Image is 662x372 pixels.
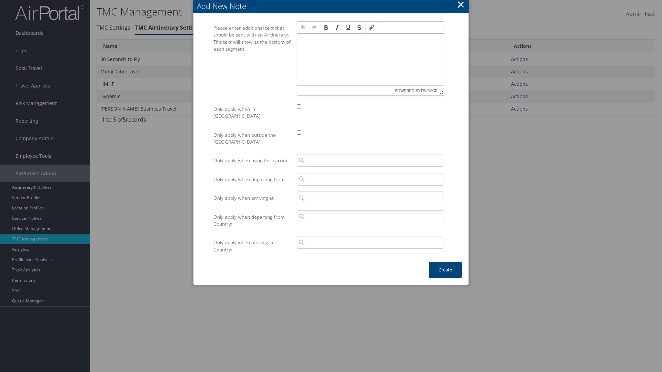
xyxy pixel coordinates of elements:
label: Only apply when outside the [GEOGRAPHIC_DATA] [213,128,292,149]
div: Add New Note [197,1,469,11]
label: Only apply when using this carrier [213,154,292,167]
label: Only apply when arriving in Country: [213,236,292,256]
div: Insert/edit link [366,22,377,33]
label: Only apply when departing from [213,173,292,186]
a: tinymce [421,89,438,93]
label: Only apply when departing from Country: [213,210,292,231]
label: Only apply when in [GEOGRAPHIC_DATA] [213,103,292,123]
span: Powered by [395,86,438,95]
label: Only apply when arriving at [213,192,292,205]
label: Please enter additional text that should be sent with an Airtinerary. This text will show at the ... [213,21,292,56]
iframe: Rich Text Area. Press ALT-F9 for menu. Press ALT-F10 for toolbar. Press ALT-0 for help [297,34,444,85]
div: Redo [309,22,319,33]
button: Create [429,262,462,278]
div: Bold [321,22,331,33]
div: Underline [343,22,353,33]
div: Strikethrough [354,22,364,33]
div: Undo [298,22,308,33]
div: Italic [332,22,342,33]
